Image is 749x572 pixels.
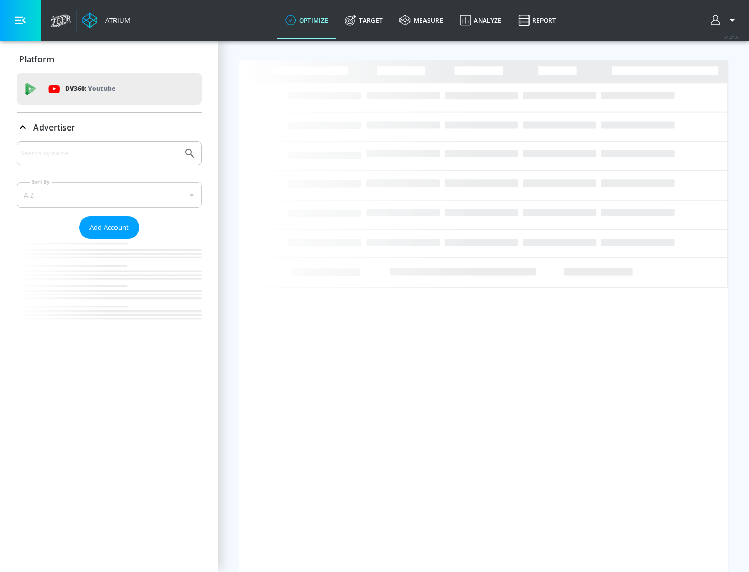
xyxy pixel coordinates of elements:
[17,182,202,208] div: A-Z
[33,122,75,133] p: Advertiser
[88,83,115,94] p: Youtube
[337,2,391,39] a: Target
[17,141,202,340] div: Advertiser
[65,83,115,95] p: DV360:
[17,239,202,340] nav: list of Advertiser
[89,222,129,233] span: Add Account
[17,73,202,105] div: DV360: Youtube
[510,2,564,39] a: Report
[451,2,510,39] a: Analyze
[724,34,739,40] span: v 4.24.0
[17,45,202,74] div: Platform
[101,16,131,25] div: Atrium
[30,178,52,185] label: Sort By
[391,2,451,39] a: measure
[82,12,131,28] a: Atrium
[79,216,139,239] button: Add Account
[17,113,202,142] div: Advertiser
[19,54,54,65] p: Platform
[277,2,337,39] a: optimize
[21,147,178,160] input: Search by name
